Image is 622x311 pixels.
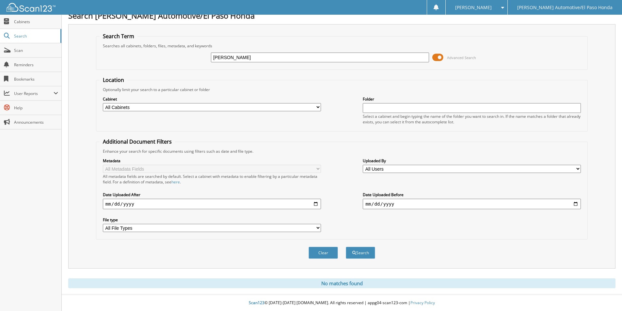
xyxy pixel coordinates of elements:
[7,3,56,12] img: scan123-logo-white.svg
[68,278,615,288] div: No matches found
[103,158,321,163] label: Metadata
[62,295,622,311] div: © [DATE]-[DATE] [DOMAIN_NAME]. All rights reserved | appg04-scan123-com |
[14,62,58,68] span: Reminders
[363,192,581,197] label: Date Uploaded Before
[14,48,58,53] span: Scan
[309,247,338,259] button: Clear
[100,43,584,49] div: Searches all cabinets, folders, files, metadata, and keywords
[363,158,581,163] label: Uploaded By
[103,96,321,102] label: Cabinet
[14,105,58,111] span: Help
[103,192,321,197] label: Date Uploaded After
[410,300,435,305] a: Privacy Policy
[589,280,622,311] iframe: Chat Widget
[14,119,58,125] span: Announcements
[100,76,127,84] legend: Location
[103,217,321,223] label: File type
[363,96,581,102] label: Folder
[363,114,581,125] div: Select a cabinet and begin typing the name of the folder you want to search in. If the name match...
[447,55,476,60] span: Advanced Search
[100,148,584,154] div: Enhance your search for specific documents using filters such as date and file type.
[100,87,584,92] div: Optionally limit your search to a particular cabinet or folder
[517,6,613,9] span: [PERSON_NAME] Automotive/El Paso Honda
[100,138,175,145] legend: Additional Document Filters
[103,199,321,209] input: start
[14,19,58,24] span: Cabinets
[14,91,54,96] span: User Reports
[455,6,492,9] span: [PERSON_NAME]
[103,174,321,185] div: All metadata fields are searched by default. Select a cabinet with metadata to enable filtering b...
[363,199,581,209] input: end
[249,300,264,305] span: Scan123
[68,10,615,21] h1: Search [PERSON_NAME] Automotive/El Paso Honda
[14,33,57,39] span: Search
[171,179,180,185] a: here
[14,76,58,82] span: Bookmarks
[346,247,375,259] button: Search
[100,33,137,40] legend: Search Term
